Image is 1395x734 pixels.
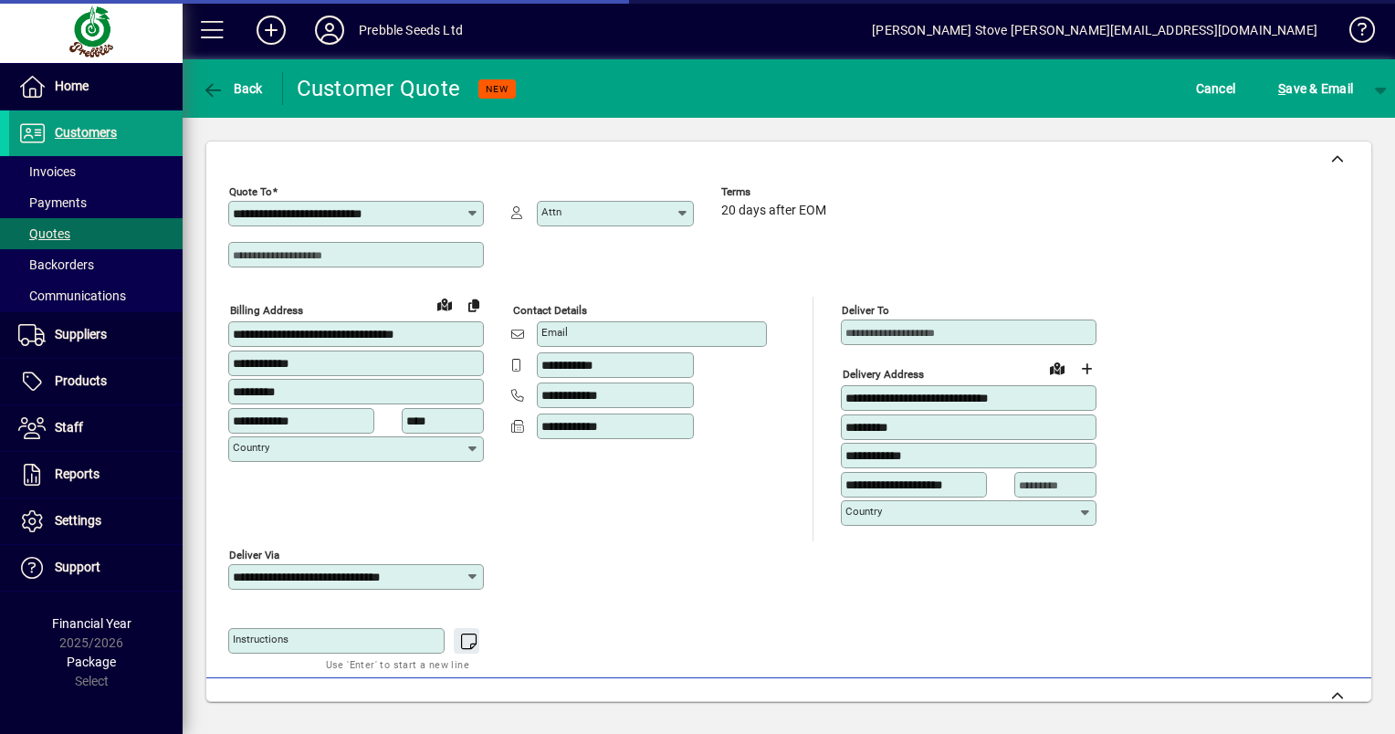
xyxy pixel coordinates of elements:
[9,545,183,591] a: Support
[9,187,183,218] a: Payments
[18,257,94,272] span: Backorders
[9,280,183,311] a: Communications
[359,16,463,45] div: Prebble Seeds Ltd
[55,420,83,435] span: Staff
[1278,74,1353,103] span: ave & Email
[297,74,461,103] div: Customer Quote
[721,186,831,198] span: Terms
[9,405,183,451] a: Staff
[842,304,889,317] mat-label: Deliver To
[721,204,826,218] span: 20 days after EOM
[55,467,100,481] span: Reports
[55,125,117,140] span: Customers
[18,226,70,241] span: Quotes
[1196,74,1236,103] span: Cancel
[1269,72,1362,105] button: Save & Email
[9,218,183,249] a: Quotes
[67,655,116,669] span: Package
[229,548,279,561] mat-label: Deliver via
[55,560,100,574] span: Support
[233,633,288,645] mat-label: Instructions
[18,288,126,303] span: Communications
[430,289,459,319] a: View on map
[300,14,359,47] button: Profile
[55,79,89,93] span: Home
[55,513,101,528] span: Settings
[1043,353,1072,383] a: View on map
[541,205,561,218] mat-label: Attn
[9,156,183,187] a: Invoices
[242,14,300,47] button: Add
[1278,81,1285,96] span: S
[229,185,272,198] mat-label: Quote To
[55,373,107,388] span: Products
[18,164,76,179] span: Invoices
[541,326,568,339] mat-label: Email
[9,249,183,280] a: Backorders
[326,654,469,675] mat-hint: Use 'Enter' to start a new line
[9,498,183,544] a: Settings
[9,359,183,404] a: Products
[183,72,283,105] app-page-header-button: Back
[9,312,183,358] a: Suppliers
[9,64,183,110] a: Home
[1072,354,1101,383] button: Choose address
[18,195,87,210] span: Payments
[52,616,131,631] span: Financial Year
[1336,4,1372,63] a: Knowledge Base
[55,327,107,341] span: Suppliers
[233,441,269,454] mat-label: Country
[1191,72,1241,105] button: Cancel
[845,505,882,518] mat-label: Country
[202,81,263,96] span: Back
[872,16,1317,45] div: [PERSON_NAME] Stove [PERSON_NAME][EMAIL_ADDRESS][DOMAIN_NAME]
[9,452,183,498] a: Reports
[197,72,267,105] button: Back
[459,290,488,320] button: Copy to Delivery address
[486,83,509,95] span: NEW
